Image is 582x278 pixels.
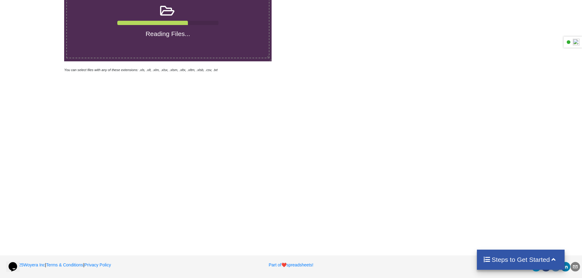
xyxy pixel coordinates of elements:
[281,262,287,267] span: heart
[67,30,269,38] h4: Reading Files...
[561,262,570,272] div: linkedin
[84,262,111,267] a: Privacy Policy
[269,262,313,267] a: Part ofheartspreadsheets!
[7,262,45,267] a: 2025Woyera Inc
[7,262,191,268] p: | |
[46,262,83,267] a: Terms & Conditions
[483,256,558,263] h4: Steps to Get Started
[6,254,26,272] iframe: chat widget
[64,68,218,72] i: You can select files with any of these extensions: .xls, .xlt, .xlm, .xlsx, .xlsm, .xltx, .xltm, ...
